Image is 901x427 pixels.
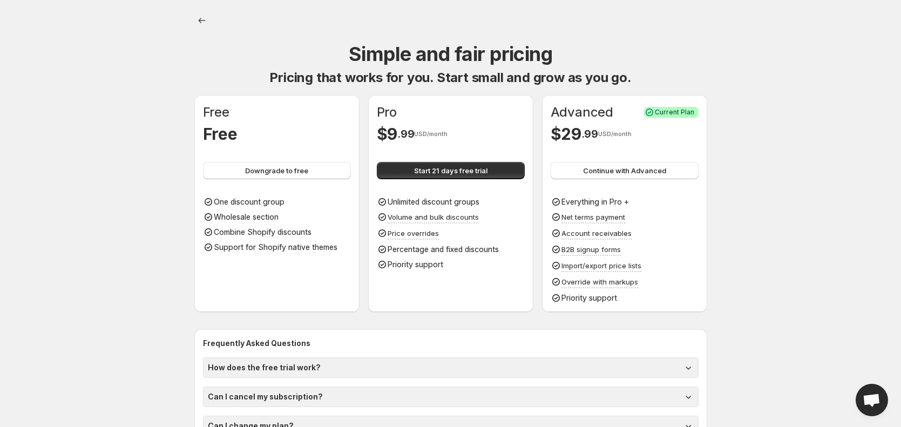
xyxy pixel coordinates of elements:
span: Priority support [388,260,443,269]
h1: Pricing that works for you. Start small and grow as you go. [269,69,631,86]
h1: $ 29 [551,123,581,145]
span: Override with markups [561,277,638,286]
span: Account receivables [561,229,632,238]
span: Volume and bulk discounts [388,213,479,221]
span: Downgrade to free [245,165,308,176]
span: Import/export price lists [561,261,641,270]
a: Open chat [856,384,888,416]
h2: Frequently Asked Questions [203,338,699,349]
h1: Advanced [551,104,613,121]
p: Wholesale section [214,212,279,222]
h1: Free [203,123,238,145]
span: Current Plan [655,108,694,117]
span: B2B signup forms [561,245,621,254]
h1: Free [203,104,229,121]
p: Support for Shopify native themes [214,242,337,253]
h1: Simple and fair pricing [349,41,553,67]
span: USD/month [414,131,448,137]
h1: Pro [377,104,397,121]
button: Continue with Advanced [551,162,699,179]
span: Continue with Advanced [583,165,666,176]
span: Price overrides [388,229,439,238]
span: Net terms payment [561,213,625,221]
p: One discount group [214,196,284,207]
span: Unlimited discount groups [388,197,479,206]
h1: $ 9 [377,123,397,145]
p: Combine Shopify discounts [214,227,311,238]
span: USD/month [598,131,632,137]
span: Everything in Pro + [561,197,629,206]
span: . 99 [581,127,598,140]
h1: Can I cancel my subscription? [208,391,323,402]
span: Priority support [561,293,617,302]
span: Start 21 days free trial [414,165,487,176]
h1: How does the free trial work? [208,362,321,373]
button: Start 21 days free trial [377,162,525,179]
span: . 99 [397,127,414,140]
span: Percentage and fixed discounts [388,245,499,254]
button: Downgrade to free [203,162,351,179]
